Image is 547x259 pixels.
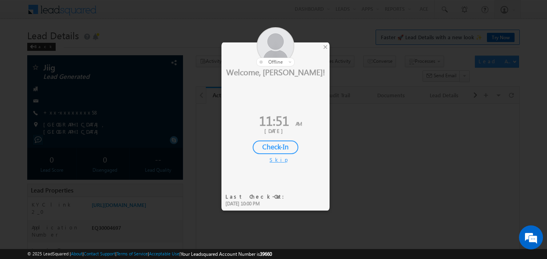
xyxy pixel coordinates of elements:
div: Welcome, [PERSON_NAME]! [221,66,330,77]
div: [DATE] [227,127,324,135]
div: [DATE] 10:00 PM [225,200,289,207]
div: Skip [269,156,282,163]
a: About [71,251,82,256]
a: Terms of Service [117,251,148,256]
span: offline [268,59,283,65]
a: Contact Support [84,251,115,256]
div: Check-In [253,141,298,154]
span: AM [296,120,302,127]
div: × [321,42,330,51]
span: Your Leadsquared Account Number is [181,251,272,257]
span: 39660 [260,251,272,257]
div: Last Check-Out: [225,193,289,200]
span: 11:51 [259,111,289,129]
span: © 2025 LeadSquared | | | | | [27,250,272,258]
a: Acceptable Use [149,251,179,256]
